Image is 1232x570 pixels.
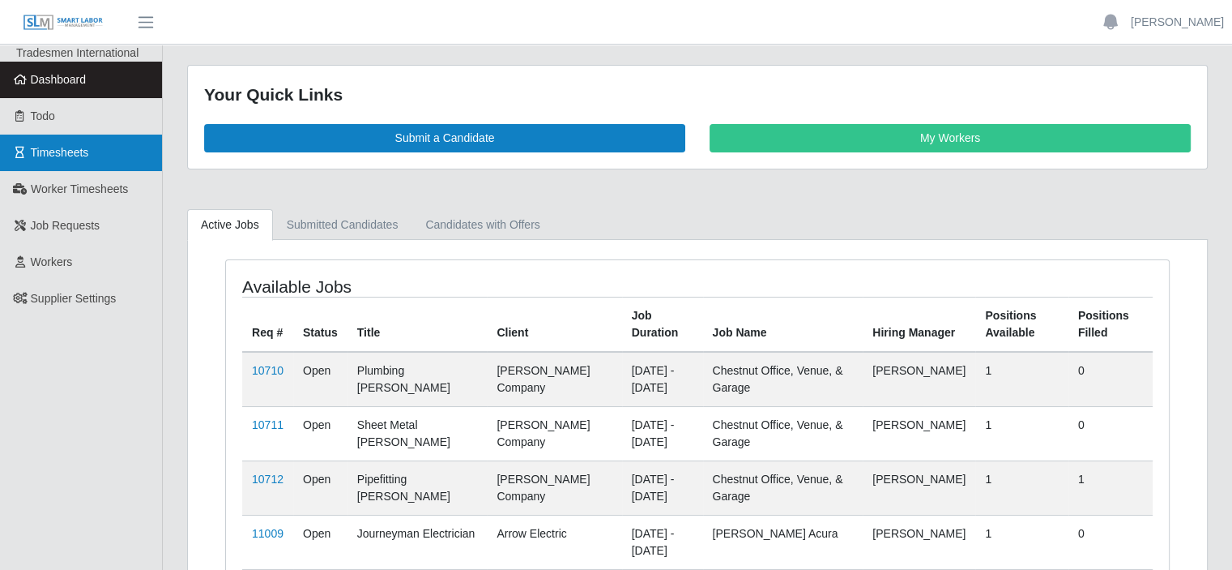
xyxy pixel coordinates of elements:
span: Job Requests [31,219,100,232]
a: 10712 [252,473,283,486]
span: Todo [31,109,55,122]
a: 10710 [252,364,283,377]
td: [PERSON_NAME] Company [487,461,621,515]
a: 11009 [252,527,283,540]
td: [PERSON_NAME] Company [487,406,621,461]
span: Worker Timesheets [31,182,128,195]
th: Positions Filled [1068,297,1153,352]
td: Chestnut Office, Venue, & Garage [703,352,863,407]
td: [PERSON_NAME] Acura [703,515,863,569]
span: Workers [31,255,73,268]
h4: Available Jobs [242,276,607,297]
td: Open [293,406,347,461]
th: Status [293,297,347,352]
td: Plumbing [PERSON_NAME] [347,352,488,407]
th: Positions Available [975,297,1068,352]
a: Submit a Candidate [204,124,685,152]
td: [DATE] - [DATE] [622,461,703,515]
td: 0 [1068,352,1153,407]
span: Timesheets [31,146,89,159]
td: [DATE] - [DATE] [622,352,703,407]
td: [PERSON_NAME] Company [487,352,621,407]
td: Pipefitting [PERSON_NAME] [347,461,488,515]
th: Hiring Manager [863,297,975,352]
td: 1 [975,515,1068,569]
a: My Workers [710,124,1191,152]
a: Submitted Candidates [273,209,412,241]
td: 1 [975,406,1068,461]
a: Candidates with Offers [411,209,553,241]
td: 1 [975,352,1068,407]
td: Chestnut Office, Venue, & Garage [703,461,863,515]
td: Arrow Electric [487,515,621,569]
td: Journeyman Electrician [347,515,488,569]
span: Dashboard [31,73,87,86]
td: [PERSON_NAME] [863,461,975,515]
th: Job Name [703,297,863,352]
td: [PERSON_NAME] [863,406,975,461]
td: 0 [1068,515,1153,569]
td: [DATE] - [DATE] [622,515,703,569]
span: Supplier Settings [31,292,117,305]
td: 1 [975,461,1068,515]
td: [DATE] - [DATE] [622,406,703,461]
td: Chestnut Office, Venue, & Garage [703,406,863,461]
a: 10711 [252,418,283,431]
td: Open [293,515,347,569]
td: 1 [1068,461,1153,515]
td: Open [293,352,347,407]
div: Your Quick Links [204,82,1191,108]
td: 0 [1068,406,1153,461]
td: Open [293,461,347,515]
th: Req # [242,297,293,352]
td: Sheet Metal [PERSON_NAME] [347,406,488,461]
img: SLM Logo [23,14,104,32]
a: Active Jobs [187,209,273,241]
th: Title [347,297,488,352]
td: [PERSON_NAME] [863,352,975,407]
th: Job Duration [622,297,703,352]
td: [PERSON_NAME] [863,515,975,569]
a: [PERSON_NAME] [1131,14,1224,31]
span: Tradesmen International [16,46,139,59]
th: Client [487,297,621,352]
